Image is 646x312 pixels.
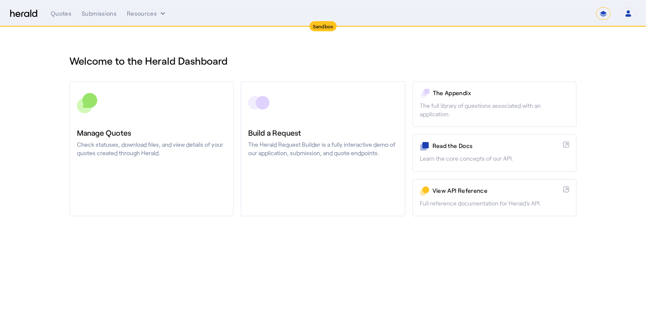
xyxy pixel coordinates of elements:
[248,127,397,139] h3: Build a Request
[10,10,37,18] img: Herald Logo
[69,81,234,216] a: Manage QuotesCheck statuses, download files, and view details of your quotes created through Herald.
[127,9,167,18] button: Resources dropdown menu
[69,54,577,68] h1: Welcome to the Herald Dashboard
[241,81,405,216] a: Build a RequestThe Herald Request Builder is a fully interactive demo of our application, submiss...
[420,101,569,118] p: The full library of questions associated with an application.
[412,179,577,216] a: View API ReferenceFull reference documentation for Herald's API.
[412,81,577,127] a: The AppendixThe full library of questions associated with an application.
[420,154,569,163] p: Learn the core concepts of our API.
[433,89,569,97] p: The Appendix
[309,21,337,31] div: Sandbox
[420,199,569,208] p: Full reference documentation for Herald's API.
[432,186,560,195] p: View API Reference
[51,9,71,18] div: Quotes
[432,142,560,150] p: Read the Docs
[412,134,577,172] a: Read the DocsLearn the core concepts of our API.
[77,127,226,139] h3: Manage Quotes
[248,140,397,157] p: The Herald Request Builder is a fully interactive demo of our application, submission, and quote ...
[82,9,117,18] div: Submissions
[77,140,226,157] p: Check statuses, download files, and view details of your quotes created through Herald.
